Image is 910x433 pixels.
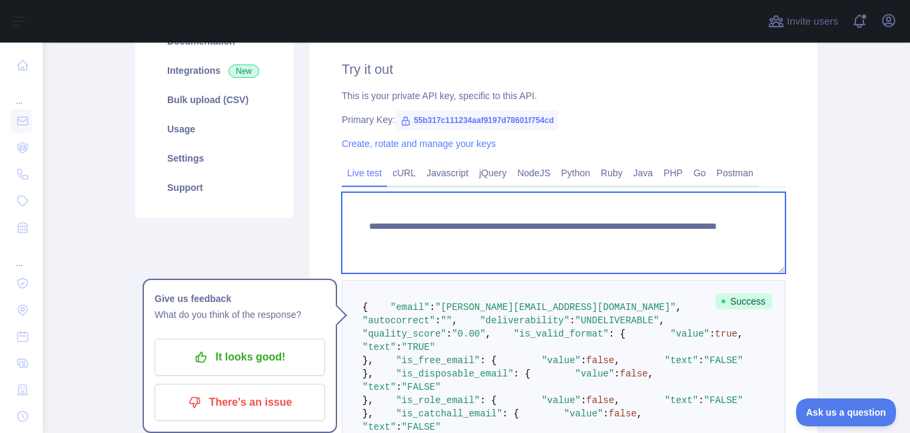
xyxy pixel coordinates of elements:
span: : [396,422,401,432]
iframe: Toggle Customer Support [796,398,897,426]
span: "email" [390,302,430,313]
span: , [614,395,620,406]
span: "is_role_email" [396,395,480,406]
span: "value" [542,395,581,406]
a: Ruby [596,162,628,184]
span: : [396,342,401,353]
span: false [586,355,614,366]
span: , [452,315,457,326]
button: Invite users [765,11,841,32]
span: New [228,65,259,78]
span: "deliverability" [480,315,569,326]
span: "text" [665,355,698,366]
span: "text" [362,342,396,353]
span: "text" [665,395,698,406]
span: "text" [362,422,396,432]
span: : [581,355,586,366]
p: What do you think of the response? [155,307,325,323]
span: , [659,315,664,326]
span: , [737,329,743,339]
a: Java [628,162,659,184]
span: : [430,302,435,313]
span: : [446,329,452,339]
div: Primary Key: [342,113,785,126]
span: : { [514,368,530,379]
span: false [609,408,637,419]
span: , [614,355,620,366]
span: "quality_score" [362,329,446,339]
span: "FALSE" [402,422,441,432]
a: jQuery [474,162,512,184]
span: : [581,395,586,406]
span: "UNDELIVERABLE" [575,315,659,326]
span: }, [362,408,374,419]
div: ... [11,242,32,269]
a: Live test [342,162,387,184]
span: { [362,302,368,313]
span: true [715,329,737,339]
a: Support [151,173,278,202]
p: There's an issue [165,391,315,414]
span: "" [441,315,452,326]
button: There's an issue [155,384,325,421]
span: "0.00" [452,329,485,339]
span: "TRUE" [402,342,435,353]
span: 55b317c111234aaf9197d78601f754cd [395,110,559,130]
span: "value" [542,355,581,366]
span: , [648,368,654,379]
div: ... [11,80,32,106]
a: Create, rotate and manage your keys [342,138,496,149]
span: : [435,315,440,326]
a: Go [688,162,711,184]
span: false [620,368,648,379]
a: Postman [711,162,759,184]
a: cURL [387,162,421,184]
a: PHP [658,162,688,184]
a: Bulk upload (CSV) [151,85,278,114]
span: "FALSE" [402,382,441,392]
h1: Give us feedback [155,291,325,307]
span: , [486,329,491,339]
span: : [698,355,703,366]
span: "FALSE" [704,395,743,406]
span: Success [715,293,772,309]
span: : { [502,408,519,419]
span: : [709,329,715,339]
span: : { [480,395,496,406]
a: Integrations New [151,56,278,85]
span: }, [362,368,374,379]
span: : [570,315,575,326]
span: , [676,302,682,313]
span: }, [362,395,374,406]
a: NodeJS [512,162,556,184]
span: "FALSE" [704,355,743,366]
span: : [614,368,620,379]
span: : { [480,355,496,366]
span: Invite users [787,14,838,29]
a: Javascript [421,162,474,184]
span: : [698,395,703,406]
span: false [586,395,614,406]
span: }, [362,355,374,366]
span: "autocorrect" [362,315,435,326]
a: Python [556,162,596,184]
span: "is_valid_format" [514,329,609,339]
span: "value" [670,329,709,339]
p: It looks good! [165,346,315,368]
div: This is your private API key, specific to this API. [342,89,785,102]
a: Usage [151,114,278,144]
span: : { [609,329,626,339]
span: "value" [575,368,614,379]
h2: Try it out [342,60,785,78]
span: "[PERSON_NAME][EMAIL_ADDRESS][DOMAIN_NAME]" [435,302,676,313]
span: : [603,408,608,419]
a: Settings [151,144,278,173]
span: "is_catchall_email" [396,408,502,419]
span: "value" [564,408,604,419]
span: "is_free_email" [396,355,480,366]
span: : [396,382,401,392]
button: It looks good! [155,339,325,376]
span: "is_disposable_email" [396,368,513,379]
span: , [637,408,642,419]
span: "text" [362,382,396,392]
